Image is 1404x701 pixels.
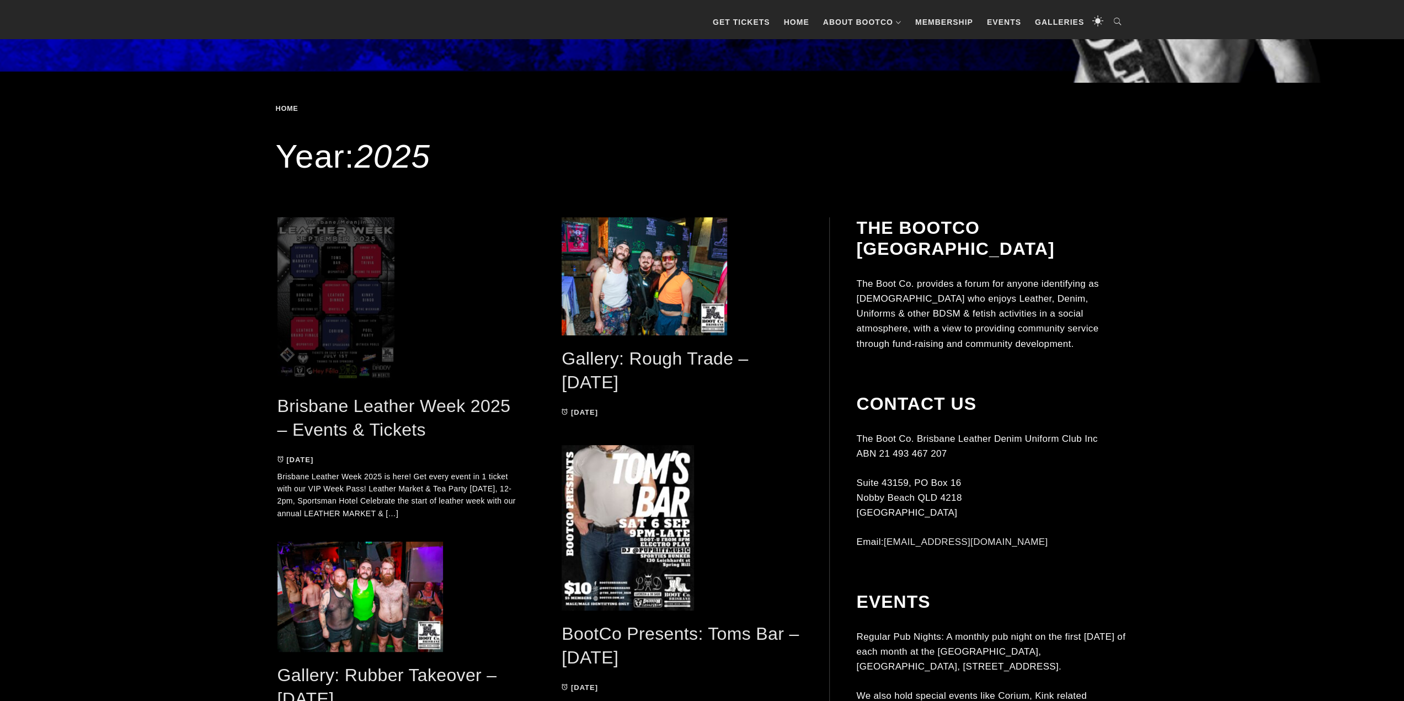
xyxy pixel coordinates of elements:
h2: The BootCo [GEOGRAPHIC_DATA] [856,217,1127,260]
time: [DATE] [571,408,598,416]
a: Galleries [1029,6,1090,39]
h1: Year: [276,135,1129,179]
a: Events [981,6,1027,39]
p: Email: [856,534,1127,549]
a: GET TICKETS [707,6,776,39]
a: Home [276,104,302,113]
time: [DATE] [571,683,598,692]
a: Home [778,6,815,39]
a: BootCo Presents: Toms Bar – [DATE] [562,624,799,667]
a: [DATE] [562,408,598,416]
a: [DATE] [277,456,314,464]
div: Breadcrumbs [276,105,335,113]
span: 2025 [354,138,430,175]
p: Suite 43159, PO Box 16 Nobby Beach QLD 4218 [GEOGRAPHIC_DATA] [856,475,1127,521]
p: The Boot Co. Brisbane Leather Denim Uniform Club Inc ABN 21 493 467 207 [856,431,1127,461]
time: [DATE] [286,456,313,464]
p: The Boot Co. provides a forum for anyone identifying as [DEMOGRAPHIC_DATA] who enjoys Leather, De... [856,276,1127,351]
p: Regular Pub Nights: A monthly pub night on the first [DATE] of each month at the [GEOGRAPHIC_DATA... [856,629,1127,675]
a: [DATE] [562,683,598,692]
a: About BootCo [818,6,907,39]
a: Gallery: Rough Trade – [DATE] [562,349,748,392]
a: Membership [910,6,979,39]
h2: Events [856,591,1127,612]
a: [EMAIL_ADDRESS][DOMAIN_NAME] [884,537,1048,547]
h2: Contact Us [856,393,1127,414]
p: Brisbane Leather Week 2025 is here! Get every event in 1 ticket with our VIP Week Pass! Leather M... [277,470,518,520]
a: Brisbane Leather Week 2025 – Events & Tickets [277,396,511,440]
